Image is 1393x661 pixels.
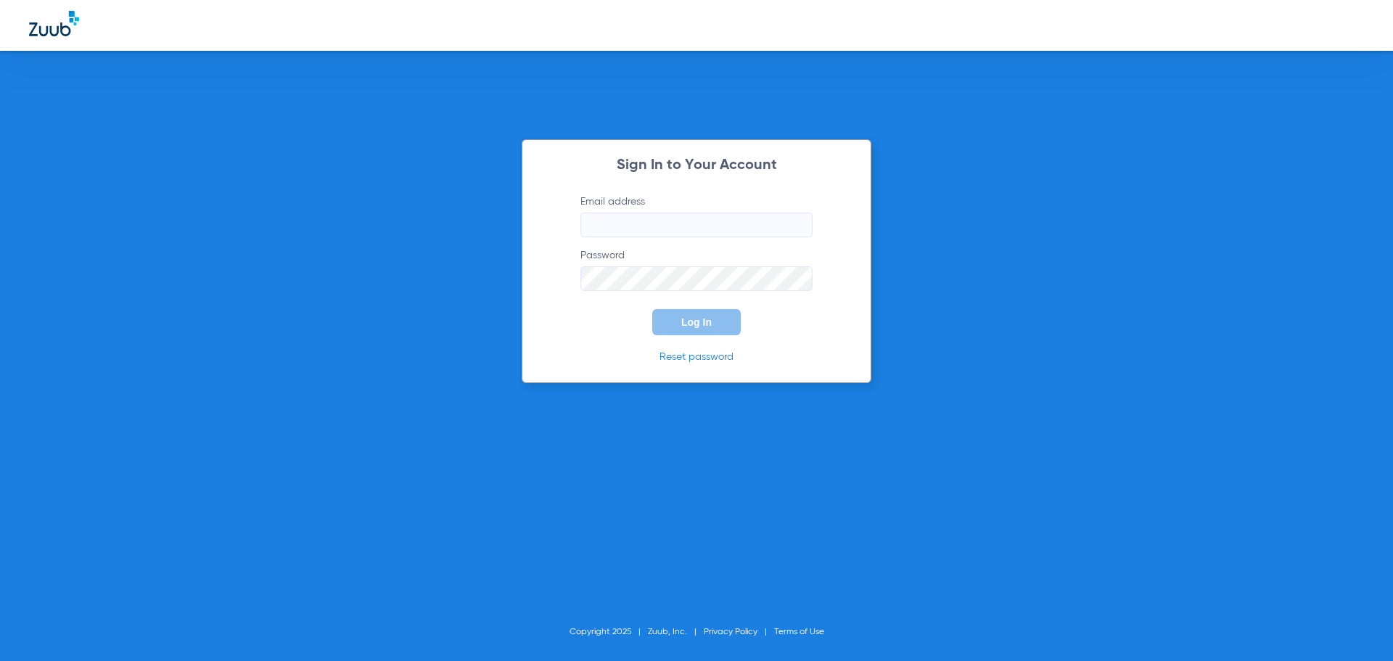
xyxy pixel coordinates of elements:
label: Email address [580,194,813,237]
a: Terms of Use [774,628,824,636]
label: Password [580,248,813,291]
li: Copyright 2025 [570,625,648,639]
a: Reset password [659,352,734,362]
input: Email address [580,213,813,237]
span: Log In [681,316,712,328]
img: Zuub Logo [29,11,79,36]
li: Zuub, Inc. [648,625,704,639]
a: Privacy Policy [704,628,757,636]
button: Log In [652,309,741,335]
h2: Sign In to Your Account [559,158,834,173]
input: Password [580,266,813,291]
